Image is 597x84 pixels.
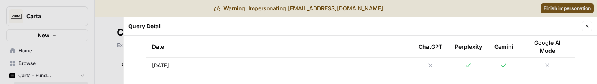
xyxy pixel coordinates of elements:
div: Gemini [494,36,513,57]
div: Google AI Mode [526,36,569,57]
div: Date [152,36,406,57]
span: [DATE] [152,61,169,69]
div: ChatGPT [419,36,442,57]
div: Perplexity [455,36,482,57]
div: Query Detail [128,22,580,30]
